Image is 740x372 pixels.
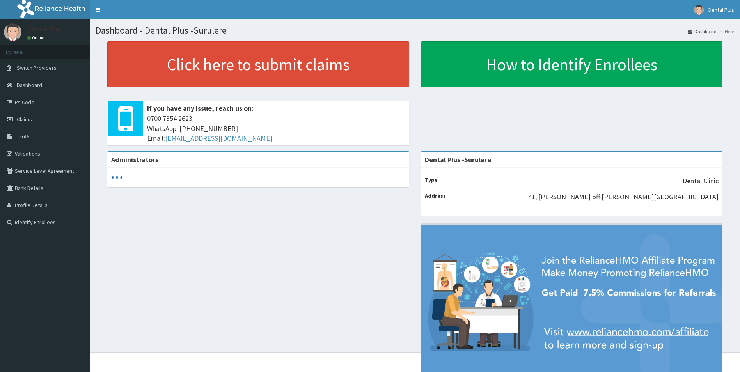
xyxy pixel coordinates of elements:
[425,176,438,183] b: Type
[111,155,158,164] b: Administrators
[17,81,42,89] span: Dashboard
[147,113,405,143] span: 0700 7354 2623 WhatsApp: [PHONE_NUMBER] Email:
[528,192,719,202] p: 41, [PERSON_NAME] off [PERSON_NAME][GEOGRAPHIC_DATA]
[17,64,57,71] span: Switch Providers
[694,5,704,15] img: User Image
[27,25,62,32] p: Dental Plus
[4,23,21,41] img: User Image
[683,176,719,186] p: Dental Clinic
[147,104,254,113] b: If you have any issue, reach us on:
[421,41,723,87] a: How to Identify Enrollees
[717,28,734,35] li: Here
[107,41,409,87] a: Click here to submit claims
[165,134,272,143] a: [EMAIL_ADDRESS][DOMAIN_NAME]
[17,116,32,123] span: Claims
[27,35,46,41] a: Online
[688,28,717,35] a: Dashboard
[96,25,734,35] h1: Dashboard - Dental Plus -Surulere
[425,192,446,199] b: Address
[17,133,31,140] span: Tariffs
[111,172,123,183] svg: audio-loading
[708,6,734,13] span: Dental Plus
[425,155,491,164] strong: Dental Plus -Surulere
